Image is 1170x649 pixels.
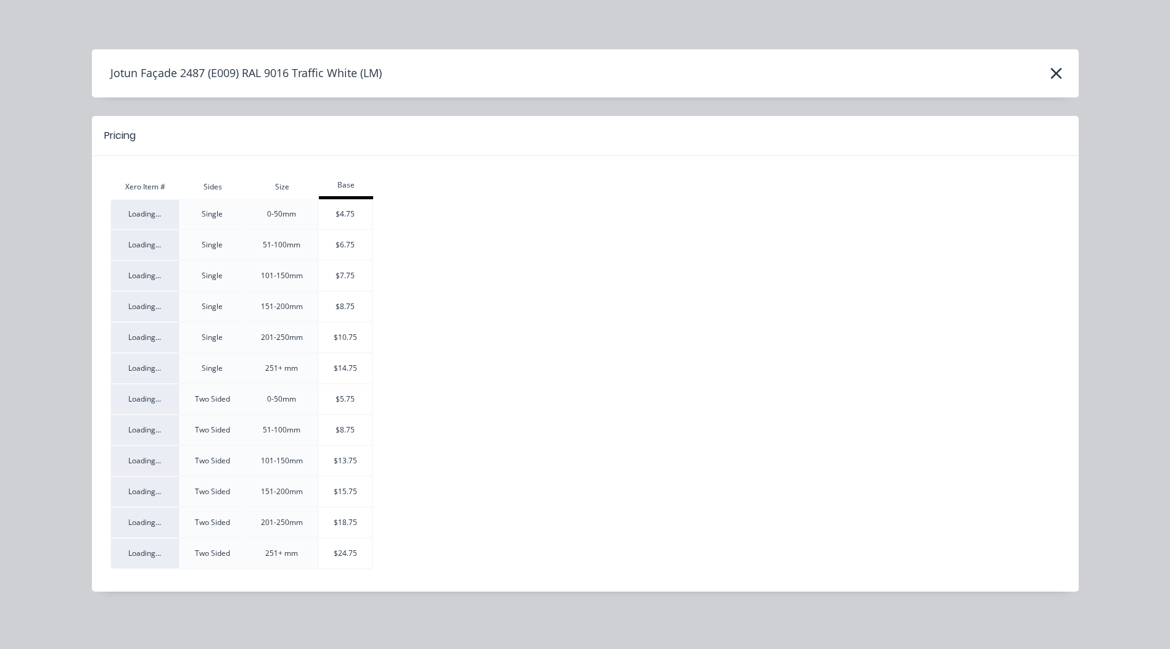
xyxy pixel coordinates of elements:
[319,394,372,405] div: $5.75
[246,517,318,528] div: 201-250mm
[180,424,245,436] div: Two Sided
[246,209,318,220] div: 0-50mm
[319,455,372,466] div: $13.75
[246,239,318,250] div: 51-100mm
[180,455,245,466] div: Two Sided
[246,270,318,281] div: 101-150mm
[180,301,245,312] div: Single
[128,363,161,373] span: Loading...
[319,424,372,436] div: $8.75
[319,209,372,220] div: $4.75
[246,332,318,343] div: 201-250mm
[180,548,245,559] div: Two Sided
[319,363,372,374] div: $14.75
[128,209,161,219] span: Loading...
[180,363,245,374] div: Single
[246,424,318,436] div: 51-100mm
[246,455,318,466] div: 101-150mm
[319,270,372,281] div: $7.75
[180,332,245,343] div: Single
[128,270,161,281] span: Loading...
[319,517,372,528] div: $18.75
[128,301,161,312] span: Loading...
[246,394,318,405] div: 0-50mm
[246,301,318,312] div: 151-200mm
[246,548,318,559] div: 251+ mm
[128,455,161,466] span: Loading...
[246,181,319,192] div: Size
[180,394,245,405] div: Two Sided
[104,128,136,143] div: Pricing
[246,486,318,497] div: 151-200mm
[246,363,318,374] div: 251+ mm
[180,270,245,281] div: Single
[319,486,372,497] div: $15.75
[110,181,180,192] div: Xero Item #
[128,486,161,497] span: Loading...
[180,517,245,528] div: Two Sided
[319,180,373,191] div: Base
[319,301,372,312] div: $8.75
[128,332,161,342] span: Loading...
[180,181,246,192] div: Sides
[180,209,245,220] div: Single
[180,239,245,250] div: Single
[319,239,372,250] div: $6.75
[180,486,245,497] div: Two Sided
[319,548,372,559] div: $24.75
[128,517,161,527] span: Loading...
[128,239,161,250] span: Loading...
[128,394,161,404] span: Loading...
[128,548,161,558] span: Loading...
[319,332,372,343] div: $10.75
[128,424,161,435] span: Loading...
[92,62,382,85] h4: Jotun Façade 2487 (E009) RAL 9016 Traffic White (LM)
